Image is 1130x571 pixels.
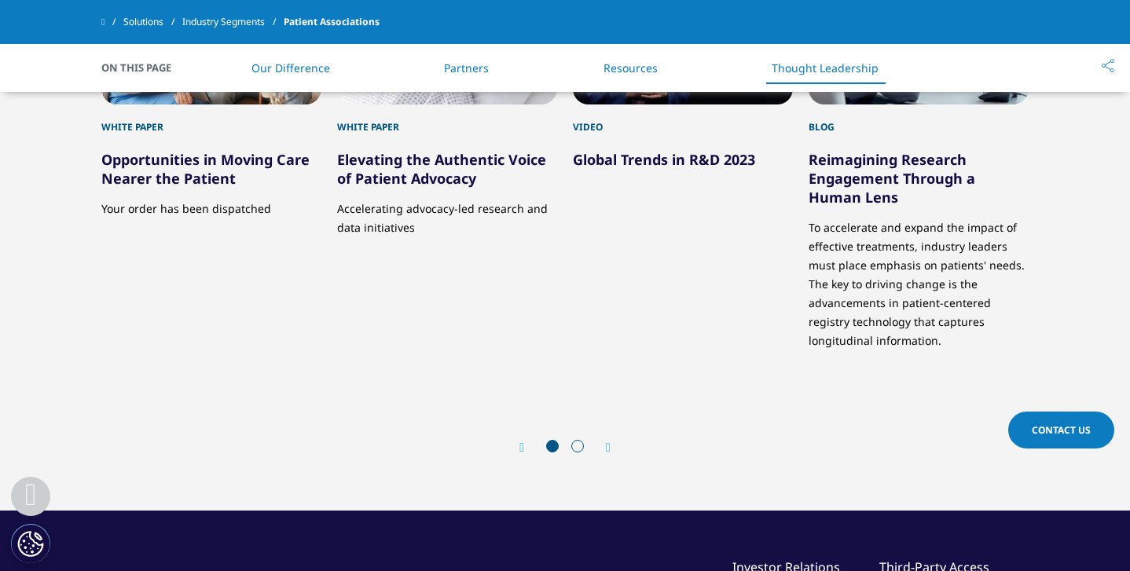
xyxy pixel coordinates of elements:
[1008,412,1114,448] a: Contact Us
[1032,423,1091,437] span: Contact Us
[809,207,1029,350] p: To accelerate and expand the impact of effective treatments, industry leaders must place emphasis...
[337,188,557,237] p: Accelerating advocacy-led research and data initiatives
[101,188,321,218] p: Your order has been dispatched
[519,440,540,455] div: Previous slide
[251,60,330,75] a: Our Difference
[604,60,658,75] a: Resources
[772,60,879,75] a: Thought Leadership
[101,60,188,75] span: On This Page
[573,150,755,169] a: Global Trends in R&D 2023
[809,104,1029,134] div: Blog
[573,104,793,134] div: Video
[123,8,182,36] a: Solutions
[444,60,489,75] a: Partners
[590,440,611,455] div: Next slide
[182,8,284,36] a: Industry Segments
[101,150,310,188] a: Opportunities in Moving Care Nearer the Patient
[337,104,557,134] div: WHITE PAPER
[11,524,50,563] button: Cookies Settings
[337,150,546,188] a: Elevating the Authentic Voice of Patient Advocacy
[101,104,321,134] div: White Paper
[284,8,380,36] span: Patient Associations
[809,150,975,207] a: Reimagining Research Engagement Through a Human Lens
